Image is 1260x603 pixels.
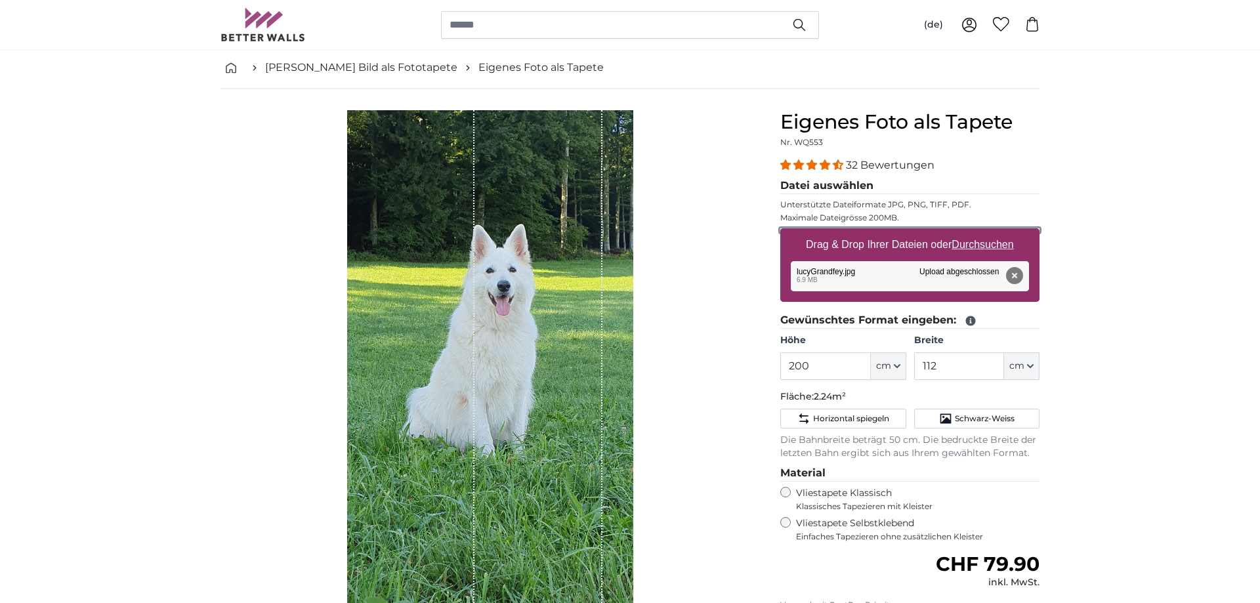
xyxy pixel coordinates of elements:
a: [PERSON_NAME] Bild als Fototapete [265,60,457,75]
p: Maximale Dateigrösse 200MB. [780,213,1039,223]
legend: Datei auswählen [780,178,1039,194]
legend: Gewünschtes Format eingeben: [780,312,1039,329]
button: cm [1004,352,1039,380]
h1: Eigenes Foto als Tapete [780,110,1039,134]
img: Betterwalls [220,8,306,41]
label: Höhe [780,334,906,347]
label: Breite [914,334,1039,347]
label: Drag & Drop Ihrer Dateien oder [801,232,1019,258]
span: 2.24m² [814,390,846,402]
span: Schwarz-Weiss [955,413,1015,424]
button: cm [871,352,906,380]
p: Die Bahnbreite beträgt 50 cm. Die bedruckte Breite der letzten Bahn ergibt sich aus Ihrem gewählt... [780,434,1039,460]
button: Schwarz-Weiss [914,409,1039,428]
p: Fläche: [780,390,1039,404]
span: Nr. WQ553 [780,137,823,147]
label: Vliestapete Klassisch [796,487,1028,512]
button: Horizontal spiegeln [780,409,906,428]
span: 4.31 stars [780,159,846,171]
legend: Material [780,465,1039,482]
label: Vliestapete Selbstklebend [796,517,1039,542]
span: Einfaches Tapezieren ohne zusätzlichen Kleister [796,531,1039,542]
u: Durchsuchen [952,239,1014,250]
span: cm [1009,360,1024,373]
span: 32 Bewertungen [846,159,934,171]
span: Horizontal spiegeln [813,413,889,424]
span: CHF 79.90 [936,552,1039,576]
span: cm [876,360,891,373]
div: inkl. MwSt. [936,576,1039,589]
a: Eigenes Foto als Tapete [478,60,604,75]
span: Klassisches Tapezieren mit Kleister [796,501,1028,512]
p: Unterstützte Dateiformate JPG, PNG, TIFF, PDF. [780,199,1039,210]
button: (de) [913,13,954,37]
nav: breadcrumbs [220,47,1039,89]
